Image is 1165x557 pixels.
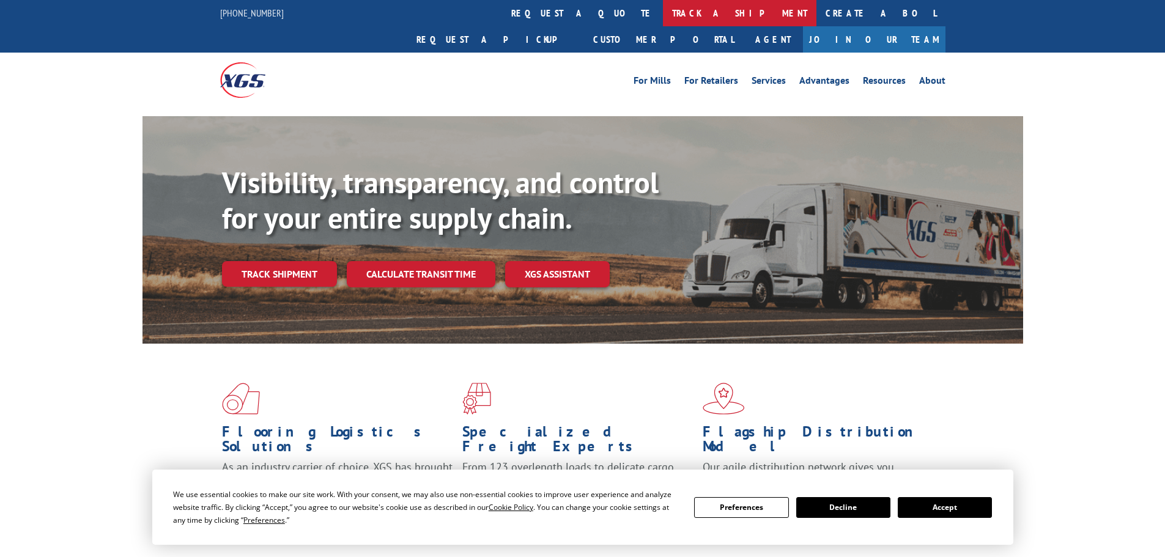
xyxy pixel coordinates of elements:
p: From 123 overlength loads to delicate cargo, our experienced staff knows the best way to move you... [462,460,693,514]
a: Resources [863,76,906,89]
button: Decline [796,497,890,518]
img: xgs-icon-focused-on-flooring-red [462,383,491,415]
a: Agent [743,26,803,53]
a: XGS ASSISTANT [505,261,610,287]
a: Join Our Team [803,26,945,53]
a: Track shipment [222,261,337,287]
img: xgs-icon-flagship-distribution-model-red [703,383,745,415]
a: About [919,76,945,89]
div: We use essential cookies to make our site work. With your consent, we may also use non-essential ... [173,488,679,526]
button: Preferences [694,497,788,518]
span: As an industry carrier of choice, XGS has brought innovation and dedication to flooring logistics... [222,460,453,503]
b: Visibility, transparency, and control for your entire supply chain. [222,163,659,237]
h1: Flooring Logistics Solutions [222,424,453,460]
a: Customer Portal [584,26,743,53]
button: Accept [898,497,992,518]
a: For Retailers [684,76,738,89]
h1: Specialized Freight Experts [462,424,693,460]
div: Cookie Consent Prompt [152,470,1013,545]
a: Advantages [799,76,849,89]
h1: Flagship Distribution Model [703,424,934,460]
a: For Mills [634,76,671,89]
a: Services [752,76,786,89]
span: Our agile distribution network gives you nationwide inventory management on demand. [703,460,928,489]
a: [PHONE_NUMBER] [220,7,284,19]
span: Preferences [243,515,285,525]
img: xgs-icon-total-supply-chain-intelligence-red [222,383,260,415]
a: Request a pickup [407,26,584,53]
span: Cookie Policy [489,502,533,512]
a: Calculate transit time [347,261,495,287]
